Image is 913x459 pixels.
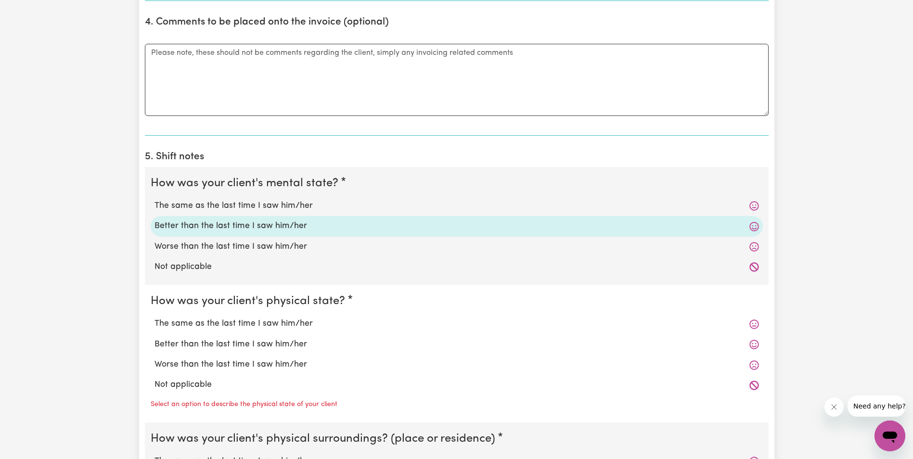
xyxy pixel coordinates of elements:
[154,200,759,212] label: The same as the last time I saw him/her
[154,261,759,273] label: Not applicable
[151,293,349,310] legend: How was your client's physical state?
[154,338,759,351] label: Better than the last time I saw him/her
[154,241,759,253] label: Worse than the last time I saw him/her
[151,430,499,447] legend: How was your client's physical surroundings? (place or residence)
[154,220,759,232] label: Better than the last time I saw him/her
[145,151,769,163] h2: 5. Shift notes
[151,399,337,410] p: Select an option to describe the physical state of your client
[6,7,58,14] span: Need any help?
[145,16,769,28] h2: 4. Comments to be placed onto the invoice (optional)
[824,397,844,417] iframe: Close message
[848,395,905,417] iframe: Message from company
[154,318,759,330] label: The same as the last time I saw him/her
[154,379,759,391] label: Not applicable
[154,358,759,371] label: Worse than the last time I saw him/her
[874,421,905,451] iframe: Button to launch messaging window
[151,175,342,192] legend: How was your client's mental state?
